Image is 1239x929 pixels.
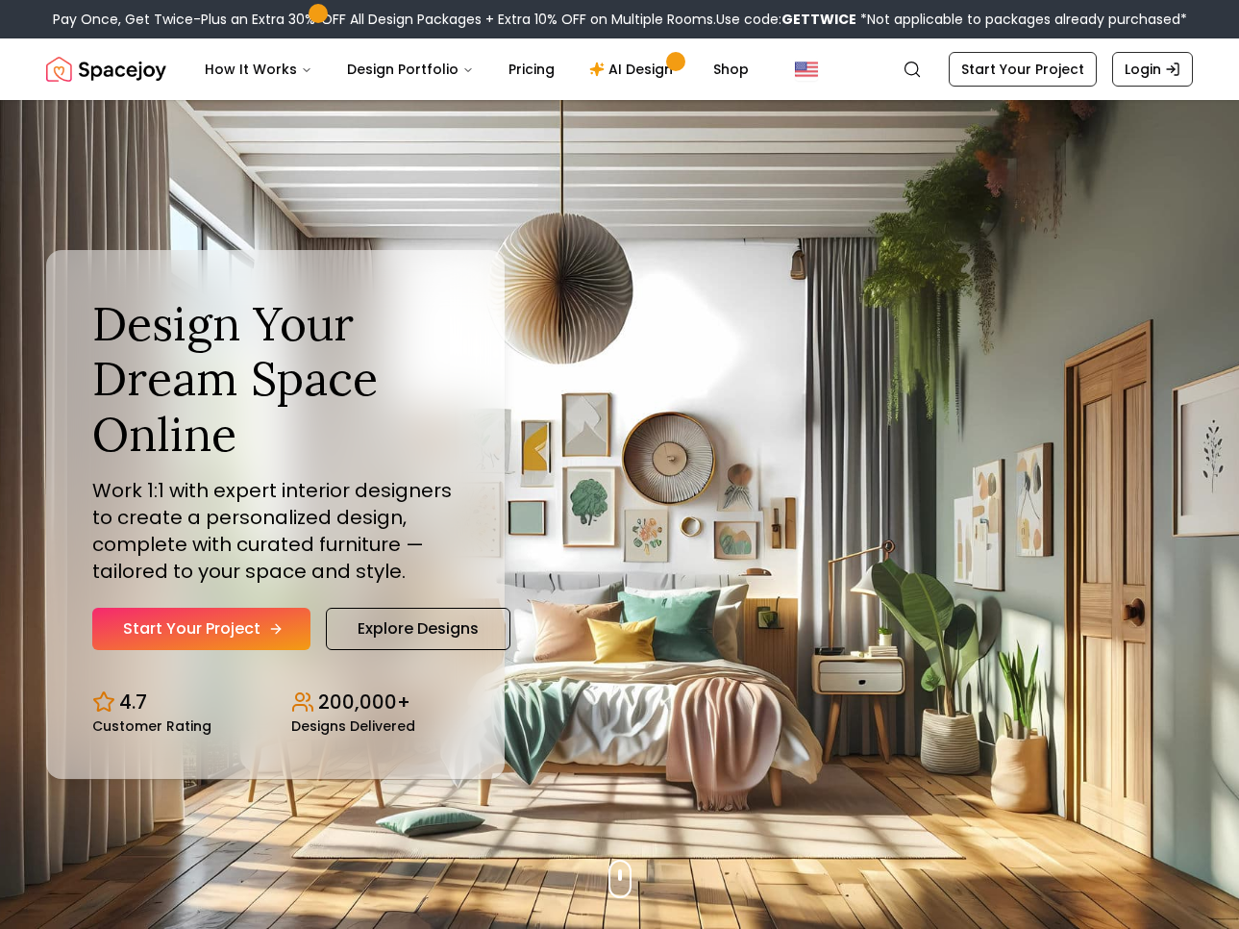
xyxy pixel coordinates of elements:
[493,50,570,88] a: Pricing
[46,50,166,88] a: Spacejoy
[46,50,166,88] img: Spacejoy Logo
[326,608,510,650] a: Explore Designs
[92,608,310,650] a: Start Your Project
[92,296,458,463] h1: Design Your Dream Space Online
[92,673,458,733] div: Design stats
[795,58,818,81] img: United States
[856,10,1187,29] span: *Not applicable to packages already purchased*
[119,689,147,716] p: 4.7
[781,10,856,29] b: GETTWICE
[716,10,856,29] span: Use code:
[53,10,1187,29] div: Pay Once, Get Twice-Plus an Extra 30% OFF All Design Packages + Extra 10% OFF on Multiple Rooms.
[949,52,1097,87] a: Start Your Project
[574,50,694,88] a: AI Design
[46,38,1193,100] nav: Global
[698,50,764,88] a: Shop
[1112,52,1193,87] a: Login
[92,719,211,733] small: Customer Rating
[291,719,415,733] small: Designs Delivered
[189,50,328,88] button: How It Works
[318,689,410,716] p: 200,000+
[92,477,458,585] p: Work 1:1 with expert interior designers to create a personalized design, complete with curated fu...
[189,50,764,88] nav: Main
[332,50,489,88] button: Design Portfolio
